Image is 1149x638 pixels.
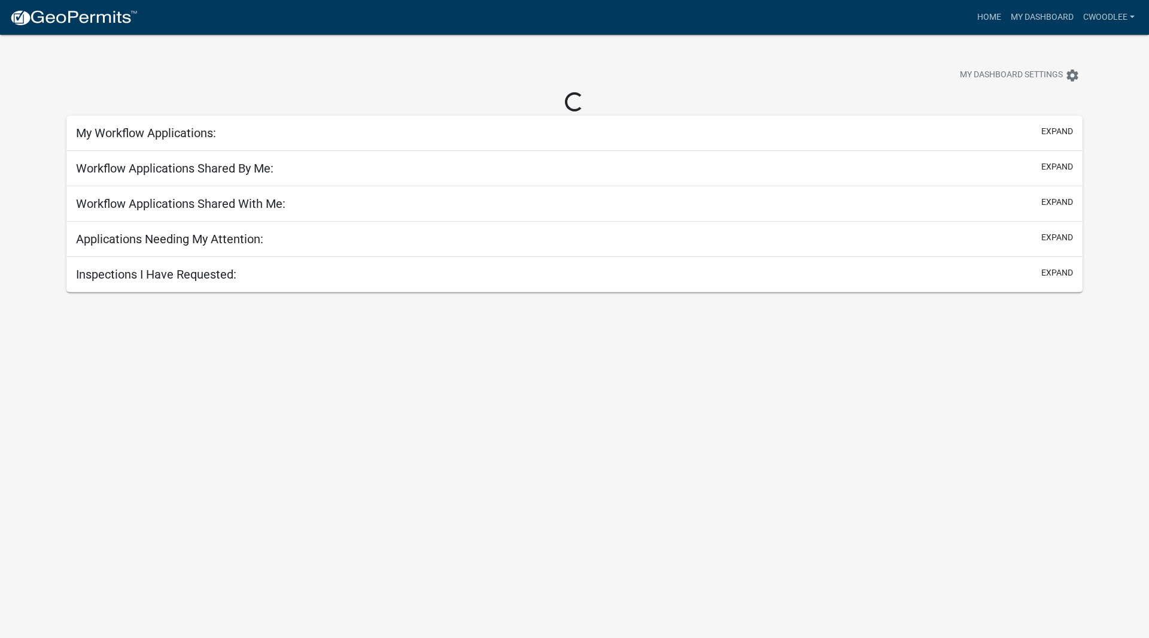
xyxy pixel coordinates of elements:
button: expand [1041,267,1073,279]
button: expand [1041,161,1073,173]
button: expand [1041,196,1073,208]
button: expand [1041,125,1073,138]
span: My Dashboard Settings [960,68,1063,83]
i: settings [1065,68,1080,83]
h5: Inspections I Have Requested: [76,267,236,282]
a: Home [972,6,1006,29]
a: My Dashboard [1006,6,1078,29]
h5: Workflow Applications Shared By Me: [76,161,273,176]
h5: My Workflow Applications: [76,126,216,140]
h5: Applications Needing My Attention: [76,232,263,246]
button: expand [1041,231,1073,244]
a: cwoodlee [1078,6,1139,29]
h5: Workflow Applications Shared With Me: [76,196,285,211]
button: My Dashboard Settingssettings [950,64,1089,87]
